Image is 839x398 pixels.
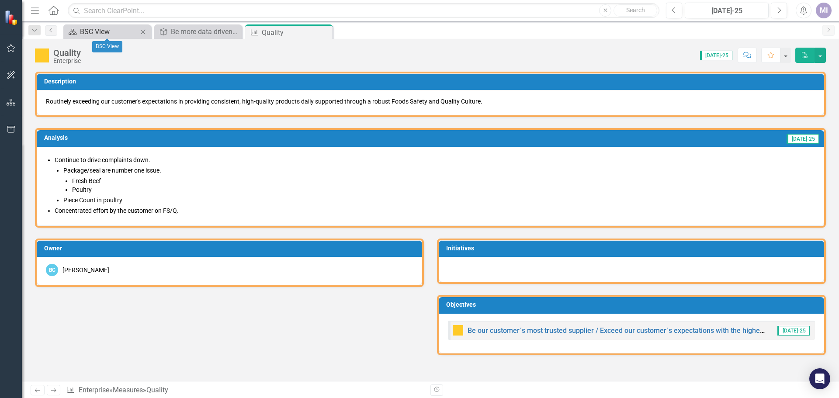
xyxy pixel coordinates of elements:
[468,326,788,335] a: Be our customer´s most trusted supplier / Exceed our customer´s expectations with the highest qua...
[44,135,366,141] h3: Analysis
[46,264,58,276] div: BC
[35,48,49,62] img: Caution
[700,51,732,60] span: [DATE]-25
[53,58,81,64] div: Enterprise
[816,3,832,18] button: MI
[63,166,815,194] li: Package/seal are number one issue.
[66,385,424,395] div: » »
[72,185,815,194] li: Poultry
[3,9,20,26] img: ClearPoint Strategy
[72,177,815,185] li: Fresh Beef
[46,97,815,106] p: Routinely exceeding our customer's expectations in providing consistent, high-quality products da...
[63,196,815,204] li: Piece Count in poultry
[787,134,819,144] span: [DATE]-25
[446,301,820,308] h3: Objectives
[113,386,143,394] a: Measures
[777,326,810,336] span: [DATE]-25
[688,6,766,16] div: [DATE]-25
[62,266,109,274] div: [PERSON_NAME]
[171,26,239,37] div: Be more data driven for optimizing decision making
[92,41,122,52] div: BSC View
[685,3,769,18] button: [DATE]-25
[626,7,645,14] span: Search
[453,325,463,336] img: Caution
[809,368,830,389] div: Open Intercom Messenger
[614,4,657,17] button: Search
[55,156,815,204] li: Continue to drive complaints down.
[68,3,659,18] input: Search ClearPoint...
[262,27,330,38] div: Quality
[156,26,239,37] a: Be more data driven for optimizing decision making
[55,206,815,215] li: Concentrated effort by the customer on FS/Q.
[44,245,418,252] h3: Owner
[66,26,138,37] a: BSC View
[80,26,138,37] div: BSC View
[44,78,820,85] h3: Description
[53,48,81,58] div: Quality
[146,386,168,394] div: Quality
[446,245,820,252] h3: Initiatives
[79,386,109,394] a: Enterprise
